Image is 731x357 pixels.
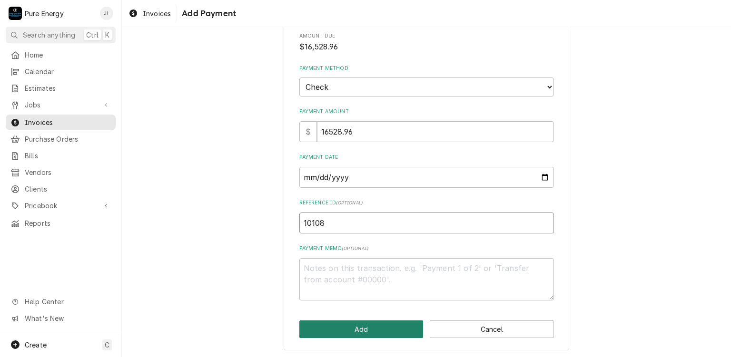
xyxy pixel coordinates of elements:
span: Calendar [25,67,111,77]
div: Reference ID [299,199,554,233]
div: Payment Memo [299,245,554,300]
a: Reports [6,215,116,231]
a: Invoices [6,115,116,130]
a: Calendar [6,64,116,79]
label: Reference ID [299,199,554,207]
div: Pure Energy's Avatar [9,7,22,20]
span: Invoices [25,117,111,127]
div: $ [299,121,317,142]
button: Search anythingCtrlK [6,27,116,43]
span: Ctrl [86,30,99,40]
div: JL [100,7,113,20]
button: Cancel [430,320,554,338]
span: Estimates [25,83,111,93]
div: Amount Due [299,32,554,53]
a: Go to What's New [6,310,116,326]
a: Go to Help Center [6,294,116,309]
button: Add [299,320,424,338]
div: Invoice Payment Create/Update Form [299,9,554,300]
span: K [105,30,109,40]
span: ( optional ) [342,246,368,251]
a: Home [6,47,116,63]
div: Payment Amount [299,108,554,142]
a: Go to Jobs [6,97,116,113]
span: Purchase Orders [25,134,111,144]
span: Clients [25,184,111,194]
span: $16,528.96 [299,42,338,51]
span: Home [25,50,111,60]
span: What's New [25,313,110,323]
a: Bills [6,148,116,164]
div: Payment Method [299,65,554,96]
span: C [105,340,109,350]
a: Invoices [125,6,175,21]
span: Invoices [143,9,171,19]
span: Add Payment [179,7,236,20]
span: ( optional ) [336,200,363,205]
label: Payment Date [299,154,554,161]
input: yyyy-mm-dd [299,167,554,188]
div: James Linnenkamp's Avatar [100,7,113,20]
a: Go to Pricebook [6,198,116,213]
span: Reports [25,218,111,228]
span: Jobs [25,100,97,110]
a: Vendors [6,164,116,180]
span: Amount Due [299,32,554,40]
div: Pure Energy [25,9,64,19]
span: Help Center [25,297,110,307]
div: Button Group [299,320,554,338]
label: Payment Amount [299,108,554,116]
span: Create [25,341,47,349]
label: Payment Method [299,65,554,72]
label: Payment Memo [299,245,554,252]
span: Amount Due [299,41,554,53]
a: Estimates [6,80,116,96]
div: P [9,7,22,20]
span: Search anything [23,30,75,40]
span: Pricebook [25,201,97,211]
div: Button Group Row [299,320,554,338]
div: Payment Date [299,154,554,187]
span: Bills [25,151,111,161]
span: Vendors [25,167,111,177]
a: Clients [6,181,116,197]
a: Purchase Orders [6,131,116,147]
